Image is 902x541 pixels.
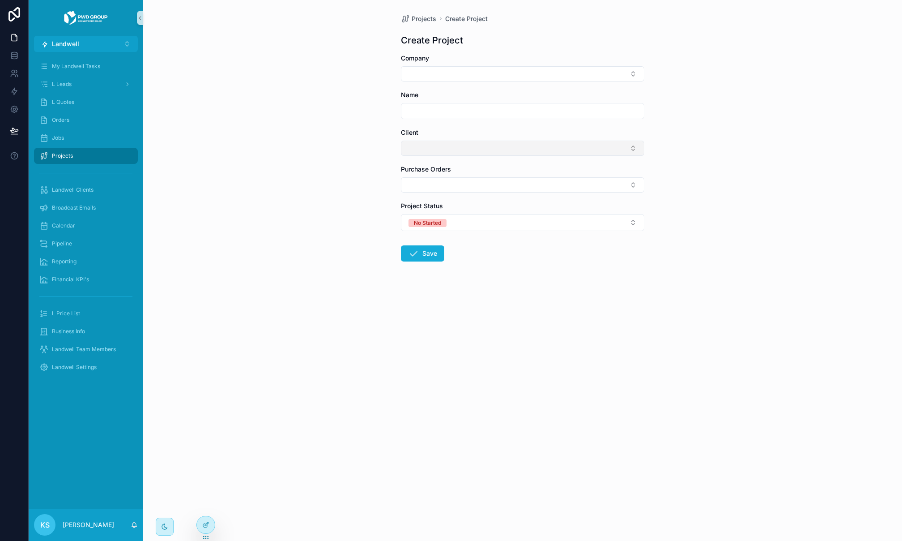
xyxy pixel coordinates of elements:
div: scrollable content [29,52,143,387]
a: Projects [34,148,138,164]
a: Projects [401,14,436,23]
span: Company [401,54,429,62]
span: Projects [52,152,73,159]
span: Financial KPI's [52,276,89,283]
a: Landwell Settings [34,359,138,375]
span: My Landwell Tasks [52,63,100,70]
span: L Price List [52,310,80,317]
img: App logo [64,11,108,25]
a: L Leads [34,76,138,92]
span: Broadcast Emails [52,204,96,211]
span: Landwell Team Members [52,346,116,353]
a: Business Info [34,323,138,339]
button: Select Button [401,66,644,82]
a: Calendar [34,218,138,234]
button: Select Button [401,141,644,156]
a: Reporting [34,253,138,270]
a: Jobs [34,130,138,146]
span: Name [401,91,418,99]
span: Business Info [52,328,85,335]
a: Landwell Clients [34,182,138,198]
span: Client [401,129,418,136]
button: Select Button [401,177,644,193]
a: Pipeline [34,236,138,252]
span: Purchase Orders [401,165,451,173]
span: L Leads [52,81,72,88]
p: [PERSON_NAME] [63,520,114,529]
span: Pipeline [52,240,72,247]
div: No Started [414,219,441,227]
span: Landwell Clients [52,186,94,193]
span: KS [40,520,50,530]
a: L Quotes [34,94,138,110]
button: Save [401,245,444,262]
a: Orders [34,112,138,128]
a: Landwell Team Members [34,341,138,357]
span: Projects [412,14,436,23]
span: Orders [52,116,69,124]
a: Broadcast Emails [34,200,138,216]
button: Select Button [401,214,644,231]
span: Calendar [52,222,75,229]
span: Project Status [401,202,443,210]
span: Jobs [52,134,64,142]
a: Financial KPI's [34,271,138,288]
span: L Quotes [52,99,74,106]
a: My Landwell Tasks [34,58,138,74]
span: Landwell [52,39,79,48]
a: Create Project [445,14,488,23]
span: Reporting [52,258,77,265]
button: Select Button [34,36,138,52]
span: Landwell Settings [52,364,97,371]
h1: Create Project [401,34,463,47]
a: L Price List [34,305,138,322]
